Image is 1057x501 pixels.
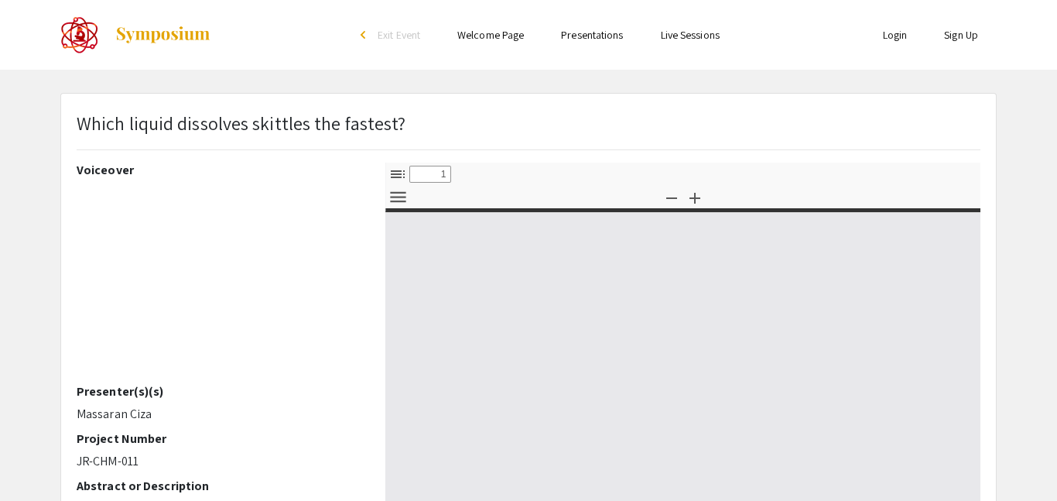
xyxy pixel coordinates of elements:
[883,28,908,42] a: Login
[561,28,623,42] a: Presentations
[457,28,524,42] a: Welcome Page
[60,15,211,54] a: The 2022 CoorsTek Denver Metro Regional Science and Engineering Fair
[115,26,211,44] img: Symposium by ForagerOne
[77,405,362,424] p: Massaran Ciza
[361,30,370,39] div: arrow_back_ios
[77,452,362,471] p: JR-CHM-011
[682,186,708,208] button: Zoom In
[77,431,362,446] h2: Project Number
[409,166,451,183] input: Page
[658,186,685,208] button: Zoom Out
[77,479,362,493] h2: Abstract or Description
[385,163,411,185] button: Toggle Sidebar
[661,28,720,42] a: Live Sessions
[944,28,978,42] a: Sign Up
[60,15,99,54] img: The 2022 CoorsTek Denver Metro Regional Science and Engineering Fair
[385,186,411,208] button: Tools
[77,163,362,177] h2: Voiceover
[378,28,420,42] span: Exit Event
[77,109,405,137] p: Which liquid dissolves skittles the fastest?
[77,384,362,399] h2: Presenter(s)(s)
